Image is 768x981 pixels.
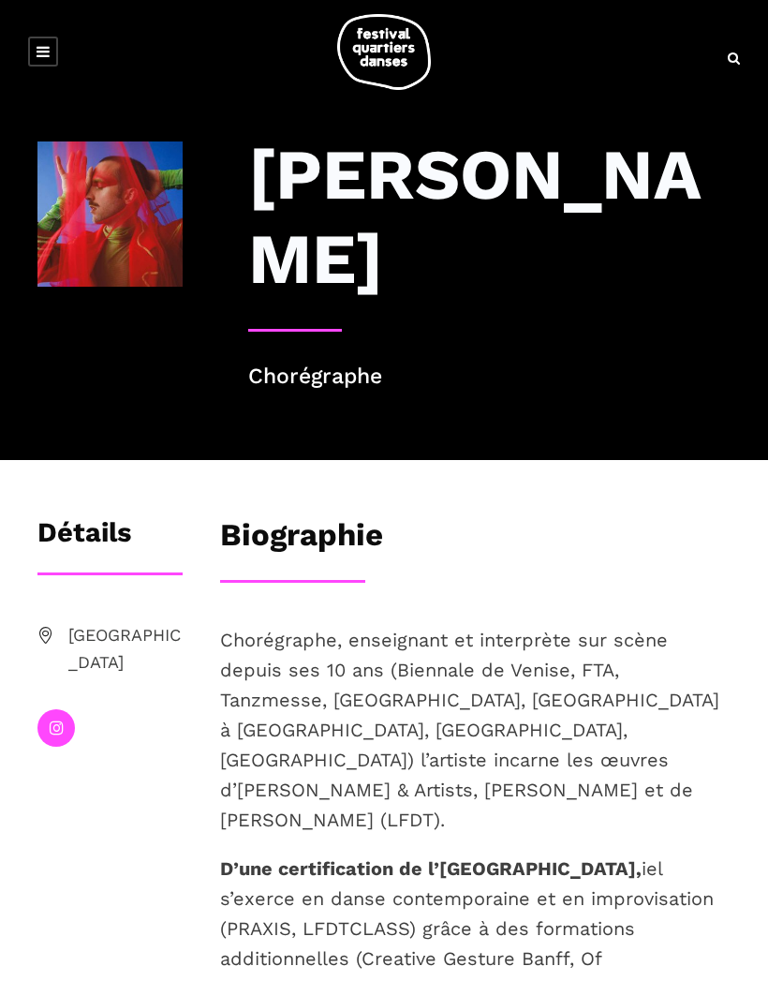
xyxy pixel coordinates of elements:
span: [GEOGRAPHIC_DATA] [68,622,183,676]
a: instagram [37,709,75,747]
strong: D’une certification de l’[GEOGRAPHIC_DATA], [220,857,642,880]
p: Chorégraphe [248,360,731,394]
img: Nicholas Bellefleur [37,141,183,287]
h3: Détails [37,516,131,563]
h3: [PERSON_NAME] [248,132,731,301]
span: Chorégraphe, enseignant et interprète sur scène depuis ses 10 ans (Biennale de Venise, FTA, Tanzm... [220,629,719,831]
h3: Biographie [220,516,383,563]
img: logo-fqd-med [337,14,431,90]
